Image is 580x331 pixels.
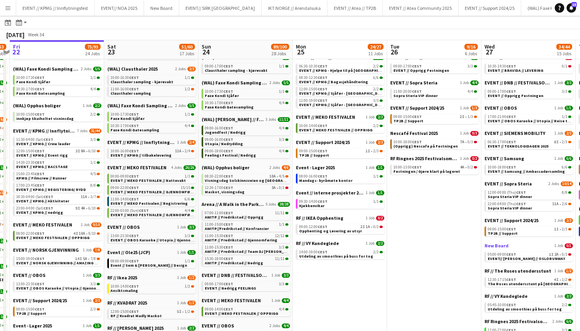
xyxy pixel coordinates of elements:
[107,66,196,103] div: (WAL) Clausthaler 20252 Jobs2/310:00-16:30CEST1/1Clausthaler sampling - kjørevakt11:00-16:00CEST1...
[412,114,422,119] span: CEST
[13,103,101,128] div: (WAL) Opphus boliger1 Job2/210:00-15:00CEST2/2innkjøp Skuiholtet visninsdag
[81,149,85,153] span: 8A
[278,117,290,122] span: 11/11
[554,131,563,136] span: 1 Job
[81,67,92,71] span: 2 Jobs
[35,86,45,92] span: CEST
[110,149,139,153] span: 10:00-16:00
[299,123,383,132] a: 10:00-14:00CEST2/2EVENT // MEKO FESTIVALEN // OPPRIGG
[223,89,233,94] span: CEST
[202,165,249,170] span: (WAL) Opphus boliger
[175,67,186,71] span: 2 Jobs
[202,80,290,86] a: (WAL) Faxe Kondi Sampling 20252 Jobs5/5
[366,165,374,170] span: 1 Job
[390,54,479,80] div: EVENT // DNB // FESTIVALSOMMER 20251 Job3/309:00-17:00CEST3/3EVENT // Opprigg Festningen
[485,105,573,111] a: EVENT // OBOS1 Job1/1
[205,149,233,153] span: 09:00-18:00
[299,64,383,73] a: 06:30-10:30CEST2/2EVENT // KPMG - Hjelpe til på [GEOGRAPHIC_DATA]
[110,127,159,133] span: Faxe Kondi Gatesampling
[366,140,374,145] span: 1 Job
[488,68,543,73] span: EVENT // BRAVIDA // LEVERING
[13,66,101,72] a: (WAL) Faxe Kondi Sampling 20252 Jobs5/5
[95,0,144,16] button: EVENT// NOA 2025
[107,139,176,145] span: EVENT // KPMG // Innflytningsfest
[393,114,477,123] a: 09:00-15:00CEST2I•1/3TP2B // Support
[299,99,327,103] span: 11:00-19:00
[13,128,101,222] div: EVENT // KPMG // Innflytningsfest7 Jobs31/4411:30-04:00 (Sat)CEST3/3EVENT // KPMG // Crew leader1...
[366,115,374,120] span: 1 Job
[318,75,327,80] span: CEST
[460,156,469,161] span: 1 Job
[202,165,290,170] a: (WAL) Opphus boliger2 Jobs4/6
[488,165,571,174] a: 10:00-18:00CEST6/6EVENT // Samsung // Ambassadørsamling
[296,139,384,145] a: EVENT // Support 2024/251 Job2/3
[16,76,45,80] span: 10:00-17:30
[179,0,262,16] button: EVENT// SIRK [GEOGRAPHIC_DATA]
[13,103,61,108] span: (WAL) Opphus boliger
[318,123,327,128] span: CEST
[110,91,151,96] span: Clausthaler sampling
[565,80,573,85] span: 3/3
[90,161,96,165] span: 1/1
[89,129,101,133] span: 31/44
[485,80,573,86] a: EVENT // DNB // FESTIVALSOMMER 20251 Job3/3
[177,140,186,145] span: 1 Job
[488,114,571,123] a: 17:00-21:00CEST1/1EVENT // OBOS Karaoke // Utopia // Reise til [GEOGRAPHIC_DATA]
[187,140,196,145] span: 2/4
[16,160,100,169] a: 14:30-23:30CEST1/1EVENT // KPMG // BACSTAGE
[16,138,53,142] span: 11:30-04:00 (Sat)
[468,165,473,169] span: 0/2
[205,93,239,98] span: Faxe Kondi Sjåfør
[393,118,423,123] span: TP2B // Support
[296,54,384,114] div: EVENT // KPMG // ON BOARDING4 Jobs13/1306:30-10:30CEST2/2EVENT // KPMG - Hjelpe til på [GEOGRAPHI...
[296,114,384,120] a: EVENT // MEKO FESTIVALEN1 Job2/2
[299,149,383,153] div: •
[468,140,473,144] span: 0/3
[110,87,139,91] span: 11:00-16:00
[93,103,101,108] span: 2/2
[562,140,567,144] span: 2/3
[110,75,194,84] a: 10:00-16:30CEST1/1Clausthaler sampling - kjørevakt
[110,112,139,116] span: 10:00-17:30
[110,124,139,128] span: 10:30-17:00
[393,64,422,68] span: 09:00-17:00
[485,130,573,155] div: EVENT // SIEMENS MOBILITY1 Job2/306:30-17:00CEST8I•2/3EVENT // TEKNOLOGIDAGEN 2025
[468,64,473,68] span: 3/3
[296,165,384,170] a: Event - Lager 20251 Job1/1
[144,0,179,16] button: New Board
[562,115,567,119] span: 1/1
[327,0,383,16] button: EVENT // Atea // TP2B
[506,89,516,94] span: CEST
[488,64,571,73] a: 10:30-14:30CEST0/1EVENT // BRAVIDA // LEVERING
[185,87,190,91] span: 1/2
[485,105,517,111] span: EVENT // OBOS
[171,165,182,170] span: 4 Jobs
[223,137,233,142] span: CEST
[468,90,473,94] span: 4/4
[393,144,458,149] span: (Opprigg) Nescafe på Festningen
[485,80,573,105] div: EVENT // DNB // FESTIVALSOMMER 20251 Job3/309:00-17:00CEST3/3EVENT // Opprigg Festningen
[299,148,383,157] a: 09:00-15:00CEST1I•2/3TP2B // Support
[77,129,88,133] span: 7 Jobs
[107,165,196,170] a: EVENT // MEKO FESTIVALEN4 Jobs26/26
[506,139,516,144] span: CEST
[279,90,284,94] span: 1/1
[554,140,559,144] span: 8I
[279,138,284,142] span: 3/3
[506,64,516,69] span: CEST
[110,153,172,158] span: EVENT // KPMG // tilbakelevering
[205,125,288,135] a: 09:00-16:00CEST4/4Jugendfest / Nedrigg
[488,90,516,94] span: 09:00-17:00
[205,138,233,142] span: 09:00-16:00
[318,86,327,92] span: CEST
[205,101,233,105] span: 10:30-17:00
[393,68,449,73] span: EVENT // Opprigg Festningen
[202,165,290,201] div: (WAL) Opphus boliger2 Jobs4/608:30-22:00CEST10A•4/5Visningsdag Solskinnsveien og [GEOGRAPHIC_DATA...
[485,105,573,130] div: EVENT // OBOS1 Job1/117:00-21:00CEST1/1EVENT // OBOS Karaoke // Utopia // Reise til [GEOGRAPHIC_D...
[393,165,477,174] a: 10:00-13:00CEST4A•0/2Festningen / Gjøre klart på lageret
[373,76,379,80] span: 6/6
[562,64,567,68] span: 0/1
[205,137,288,146] a: 09:00-16:00CEST3/3Utopia / Nedrydding
[376,115,384,120] span: 2/2
[266,117,276,122] span: 3 Jobs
